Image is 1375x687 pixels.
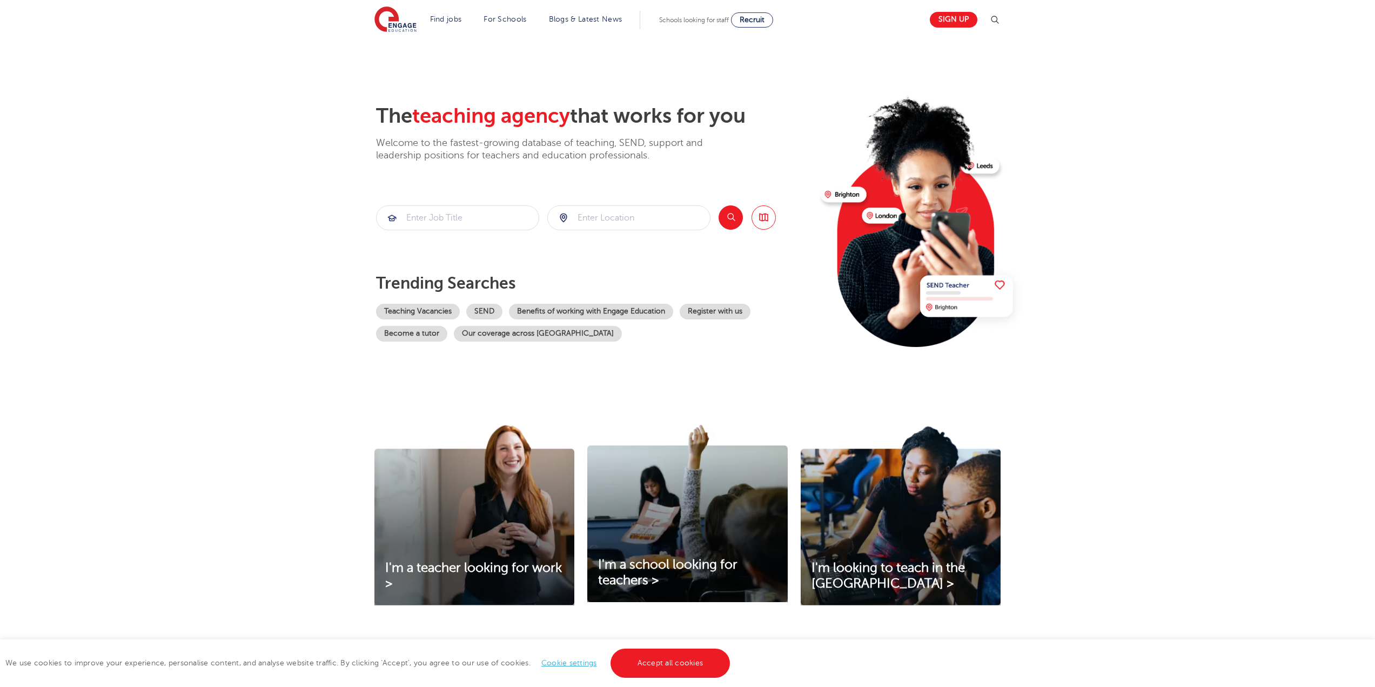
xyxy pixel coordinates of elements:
[466,304,502,319] a: SEND
[385,561,562,591] span: I'm a teacher looking for work >
[801,561,1001,592] a: I'm looking to teach in the [GEOGRAPHIC_DATA] >
[374,425,574,605] img: I'm a teacher looking for work
[547,205,710,230] div: Submit
[376,274,812,293] p: Trending searches
[930,12,977,28] a: Sign up
[374,6,417,34] img: Engage Education
[412,104,570,128] span: teaching agency
[549,15,622,23] a: Blogs & Latest News
[611,649,730,678] a: Accept all cookies
[376,137,733,162] p: Welcome to the fastest-growing database of teaching, SEND, support and leadership positions for t...
[740,16,764,24] span: Recruit
[377,206,539,230] input: Submit
[5,659,733,667] span: We use cookies to improve your experience, personalise content, and analyse website traffic. By c...
[719,205,743,230] button: Search
[484,15,526,23] a: For Schools
[509,304,673,319] a: Benefits of working with Engage Education
[587,425,787,602] img: I'm a school looking for teachers
[541,659,597,667] a: Cookie settings
[801,425,1001,605] img: I'm looking to teach in the UK
[454,326,622,342] a: Our coverage across [GEOGRAPHIC_DATA]
[376,326,447,342] a: Become a tutor
[598,557,737,588] span: I'm a school looking for teachers >
[376,104,812,129] h2: The that works for you
[587,557,787,589] a: I'm a school looking for teachers >
[548,206,710,230] input: Submit
[430,15,462,23] a: Find jobs
[659,16,729,24] span: Schools looking for staff
[376,205,539,230] div: Submit
[376,304,460,319] a: Teaching Vacancies
[680,304,750,319] a: Register with us
[811,561,965,591] span: I'm looking to teach in the [GEOGRAPHIC_DATA] >
[731,12,773,28] a: Recruit
[374,561,574,592] a: I'm a teacher looking for work >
